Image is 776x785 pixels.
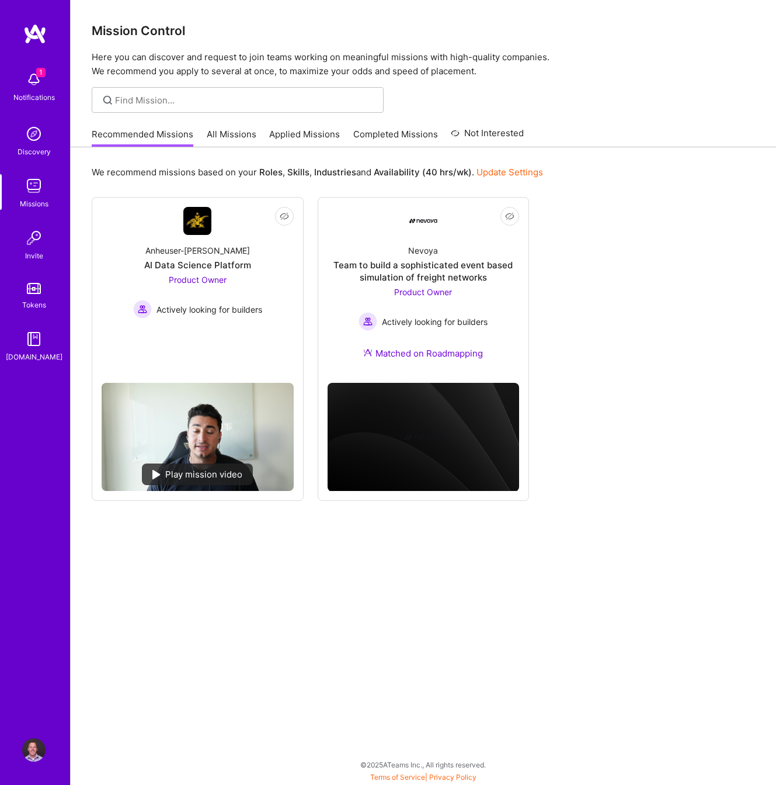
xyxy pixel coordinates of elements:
[92,50,755,78] p: Here you can discover and request to join teams working on meaningful missions with high-quality ...
[20,198,48,210] div: Missions
[363,347,483,359] div: Matched on Roadmapping
[259,167,283,178] b: Roles
[370,773,476,781] span: |
[115,94,375,106] input: Find Mission...
[405,419,442,456] img: Company logo
[156,303,262,316] span: Actively looking for builders
[23,23,47,44] img: logo
[169,275,227,285] span: Product Owner
[6,351,62,363] div: [DOMAIN_NAME]
[22,327,46,351] img: guide book
[92,23,755,38] h3: Mission Control
[92,128,193,147] a: Recommended Missions
[409,219,437,223] img: Company Logo
[22,122,46,146] img: discovery
[25,250,43,262] div: Invite
[22,738,46,762] img: User Avatar
[22,299,46,311] div: Tokens
[92,166,543,178] p: We recommend missions based on your , , and .
[102,383,294,491] img: No Mission
[476,167,543,178] a: Update Settings
[102,207,294,374] a: Company LogoAnheuser-[PERSON_NAME]AI Data Science PlatformProduct Owner Actively looking for buil...
[13,91,55,103] div: Notifications
[36,68,46,77] span: 1
[144,259,251,271] div: AI Data Science Platform
[207,128,256,147] a: All Missions
[287,167,309,178] b: Skills
[394,287,452,297] span: Product Owner
[370,773,425,781] a: Terms of Service
[374,167,472,178] b: Availability (40 hrs/wk)
[142,464,253,485] div: Play mission video
[145,244,250,257] div: Anheuser-[PERSON_NAME]
[27,283,41,294] img: tokens
[382,316,488,328] span: Actively looking for builders
[269,128,340,147] a: Applied Missions
[183,207,211,235] img: Company Logo
[408,244,438,257] div: Nevoya
[152,470,161,479] img: play
[505,212,514,221] i: icon EyeClosed
[22,68,46,91] img: bell
[19,738,48,762] a: User Avatar
[328,259,520,283] div: Team to build a sophisticated event based simulation of freight networks
[359,312,377,331] img: Actively looking for builders
[101,94,114,107] i: icon SearchGrey
[429,773,476,781] a: Privacy Policy
[363,348,373,357] img: Ateam Purple Icon
[18,146,51,158] div: Discovery
[70,750,776,779] div: © 2025 ATeams Inc., All rights reserved.
[280,212,289,221] i: icon EyeClosed
[353,128,438,147] a: Completed Missions
[451,126,524,147] a: Not Interested
[328,207,520,374] a: Company LogoNevoyaTeam to build a sophisticated event based simulation of freight networksProduct...
[22,174,46,198] img: teamwork
[22,226,46,250] img: Invite
[133,300,152,319] img: Actively looking for builders
[314,167,356,178] b: Industries
[328,383,520,492] img: cover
